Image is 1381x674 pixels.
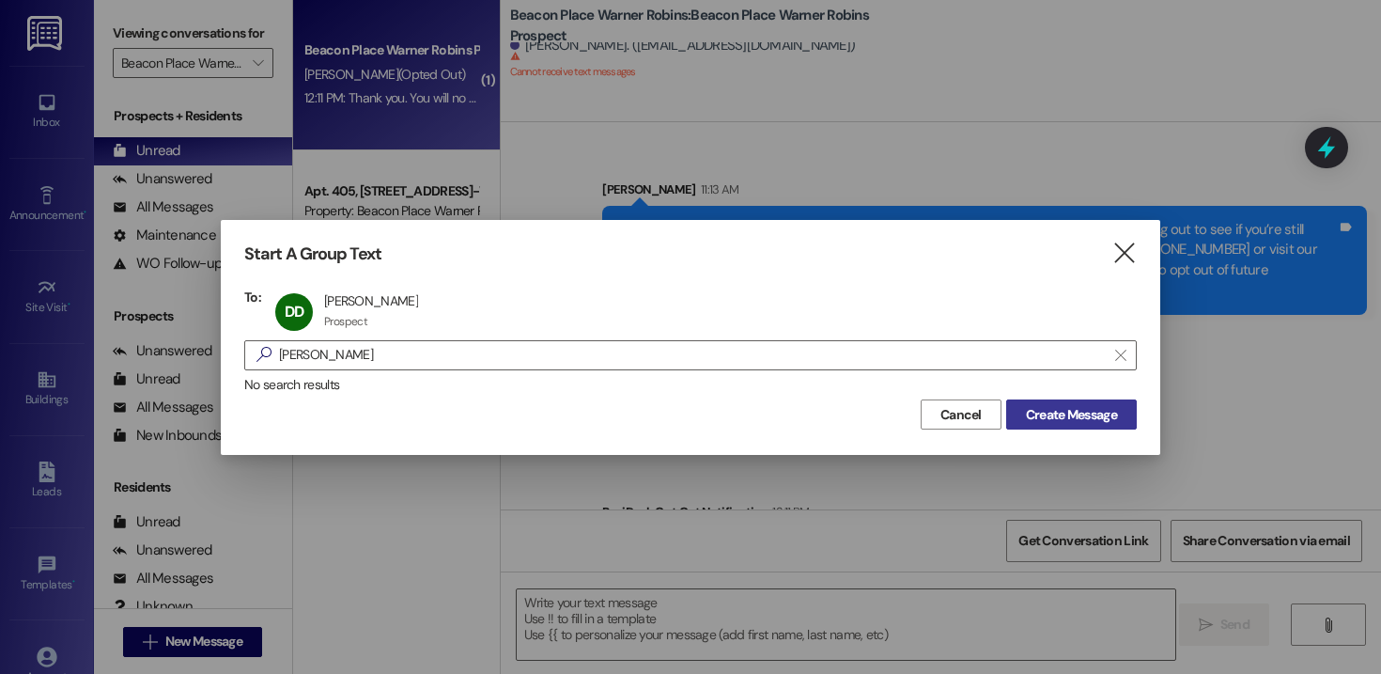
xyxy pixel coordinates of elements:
[244,289,261,306] h3: To:
[1106,341,1136,369] button: Clear text
[285,302,303,321] span: DD
[324,314,367,329] div: Prospect
[1111,243,1137,263] i: 
[244,375,1137,395] div: No search results
[279,342,1106,368] input: Search for any contact or apartment
[1115,348,1125,363] i: 
[324,292,418,309] div: [PERSON_NAME]
[1006,400,1137,430] button: Create Message
[940,405,982,425] span: Cancel
[921,400,1001,430] button: Cancel
[1026,405,1117,425] span: Create Message
[249,345,279,365] i: 
[244,243,381,265] h3: Start A Group Text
